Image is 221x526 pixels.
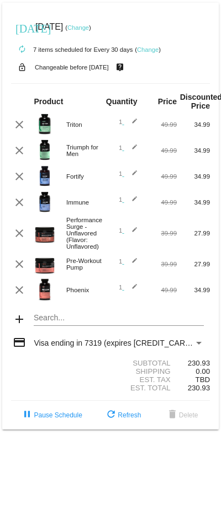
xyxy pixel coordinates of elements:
input: Search... [34,314,203,323]
div: 49.99 [144,287,177,293]
mat-icon: autorenew [15,43,29,56]
img: Image-1-Carousel-Fortify-Transp.png [34,165,56,187]
mat-icon: clear [13,118,26,131]
mat-select: Payment Method [34,339,203,347]
mat-icon: edit [124,170,138,183]
span: 1 [119,196,138,203]
mat-icon: edit [124,118,138,131]
div: 34.99 [177,287,210,293]
div: Pre-Workout Pump [61,257,110,271]
div: 49.99 [144,199,177,206]
div: Fortify [61,173,110,180]
img: Image-1-Triumph_carousel-front-transp.png [34,139,56,161]
div: 39.99 [144,261,177,267]
mat-icon: edit [124,196,138,209]
div: Performance Surge - Unflavored (Flavor: Unflavored) [61,217,110,250]
mat-icon: clear [13,196,26,209]
span: 230.93 [188,384,210,392]
div: 27.99 [177,261,210,267]
span: Visa ending in 7319 (expires [CREDIT_CARD_DATA]) [34,339,219,347]
small: Changeable before [DATE] [35,64,109,71]
span: TBD [196,375,210,384]
span: 1 [119,144,138,151]
div: Triumph for Men [61,144,110,157]
strong: Product [34,97,63,106]
mat-icon: clear [13,170,26,183]
span: 0.00 [196,367,210,375]
div: 34.99 [177,173,210,180]
img: Image-1-Carousel-Pre-Workout-Pump-1000x1000-Transp.png [34,253,56,275]
button: Delete [157,405,207,425]
small: 7 items scheduled for Every 30 days [11,46,133,53]
small: ( ) [135,46,161,53]
mat-icon: add [13,313,26,326]
mat-icon: clear [13,144,26,157]
mat-icon: delete [166,409,179,422]
img: Image-1-Carousel-Triton-Transp.png [34,113,56,135]
div: 34.99 [177,147,210,154]
span: 1 [119,170,138,177]
mat-icon: clear [13,257,26,271]
span: 1 [119,227,138,234]
button: Pause Schedule [12,405,91,425]
mat-icon: [DATE] [15,21,29,34]
div: 49.99 [144,173,177,180]
div: Subtotal [110,359,177,367]
div: 39.99 [144,230,177,237]
div: 34.99 [177,199,210,206]
div: Est. Total [110,384,177,392]
button: Refresh [96,405,150,425]
div: Shipping [110,367,177,375]
div: 230.93 [177,359,210,367]
mat-icon: edit [124,283,138,297]
a: Change [67,24,89,31]
span: Pause Schedule [20,411,82,419]
span: 1 [119,284,138,291]
img: Image-1-Carousel-Immune-transp.png [34,191,56,213]
mat-icon: edit [124,144,138,157]
small: ( ) [65,24,91,31]
mat-icon: clear [13,227,26,240]
div: Est. Tax [110,375,177,384]
img: Image-1-Carousel-Performance-Surge-Transp.png [34,222,56,244]
span: 1 [119,119,138,125]
div: Triton [61,121,110,128]
div: Immune [61,199,110,206]
strong: Quantity [106,97,138,106]
mat-icon: clear [13,283,26,297]
mat-icon: lock_open [15,60,29,74]
div: 49.99 [144,147,177,154]
mat-icon: credit_card [13,336,26,349]
div: 27.99 [177,230,210,237]
div: 49.99 [144,121,177,128]
mat-icon: refresh [104,409,118,422]
a: Change [137,46,159,53]
span: 1 [119,258,138,265]
span: Delete [166,411,198,419]
mat-icon: pause [20,409,34,422]
mat-icon: live_help [113,60,127,74]
mat-icon: edit [124,257,138,271]
div: 34.99 [177,121,210,128]
mat-icon: edit [124,227,138,240]
div: Phoenix [61,287,110,293]
span: Refresh [104,411,141,419]
strong: Price [158,97,177,106]
img: Image-1-Carousel-Phoenix-2025.png [34,278,56,300]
